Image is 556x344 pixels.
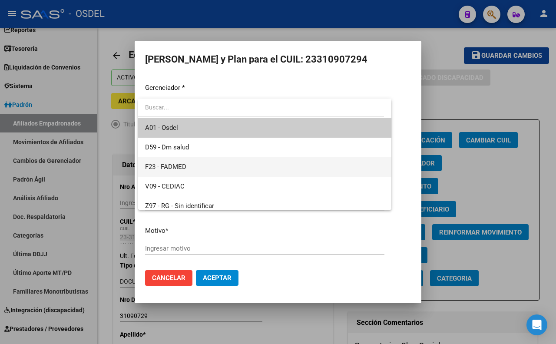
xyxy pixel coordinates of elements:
span: D59 - Dm salud [145,143,189,151]
input: dropdown search [138,98,384,116]
span: A01 - Osdel [145,124,178,132]
span: F23 - FADMED [145,163,186,171]
span: V09 - CEDIAC [145,182,185,190]
span: Z97 - RG - Sin identificar [145,202,214,210]
div: Open Intercom Messenger [526,314,547,335]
